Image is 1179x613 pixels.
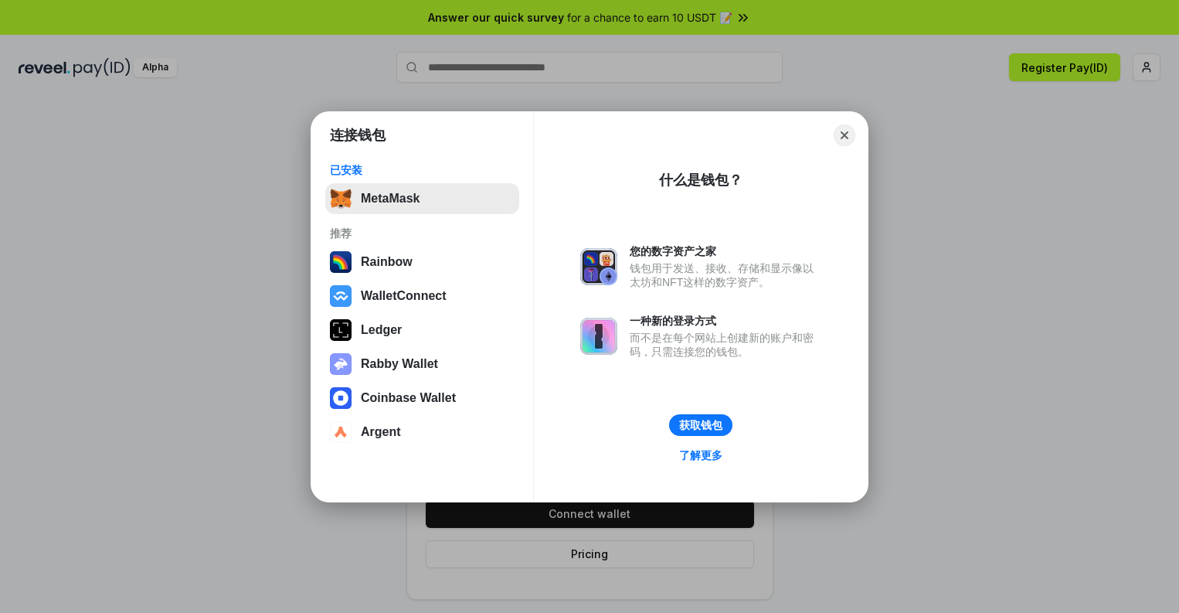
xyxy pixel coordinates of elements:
div: 什么是钱包？ [659,171,742,189]
img: svg+xml,%3Csvg%20xmlns%3D%22http%3A%2F%2Fwww.w3.org%2F2000%2Fsvg%22%20fill%3D%22none%22%20viewBox... [580,318,617,355]
div: 了解更多 [679,448,722,462]
button: Coinbase Wallet [325,383,519,414]
button: Ledger [325,315,519,346]
img: svg+xml,%3Csvg%20width%3D%2228%22%20height%3D%2228%22%20viewBox%3D%220%200%2028%2028%22%20fill%3D... [330,421,352,443]
button: Rabby Wallet [325,349,519,380]
div: 钱包用于发送、接收、存储和显示像以太坊和NFT这样的数字资产。 [630,261,821,289]
img: svg+xml,%3Csvg%20width%3D%22120%22%20height%3D%22120%22%20viewBox%3D%220%200%20120%20120%22%20fil... [330,251,352,273]
div: Ledger [361,323,402,337]
div: 您的数字资产之家 [630,244,821,258]
button: Argent [325,417,519,448]
div: 而不是在每个网站上创建新的账户和密码，只需连接您的钱包。 [630,331,821,359]
div: Rainbow [361,255,413,269]
button: MetaMask [325,183,519,214]
div: 推荐 [330,226,515,240]
div: 一种新的登录方式 [630,314,821,328]
div: WalletConnect [361,289,447,303]
img: svg+xml,%3Csvg%20fill%3D%22none%22%20height%3D%2233%22%20viewBox%3D%220%200%2035%2033%22%20width%... [330,188,352,209]
button: WalletConnect [325,281,519,312]
img: svg+xml,%3Csvg%20xmlns%3D%22http%3A%2F%2Fwww.w3.org%2F2000%2Fsvg%22%20fill%3D%22none%22%20viewBox... [580,248,617,285]
img: svg+xml,%3Csvg%20xmlns%3D%22http%3A%2F%2Fwww.w3.org%2F2000%2Fsvg%22%20width%3D%2228%22%20height%3... [330,319,352,341]
h1: 连接钱包 [330,126,386,145]
div: Argent [361,425,401,439]
button: Rainbow [325,247,519,278]
div: Rabby Wallet [361,357,438,371]
img: svg+xml,%3Csvg%20xmlns%3D%22http%3A%2F%2Fwww.w3.org%2F2000%2Fsvg%22%20fill%3D%22none%22%20viewBox... [330,353,352,375]
div: MetaMask [361,192,420,206]
button: Close [834,124,855,146]
img: svg+xml,%3Csvg%20width%3D%2228%22%20height%3D%2228%22%20viewBox%3D%220%200%2028%2028%22%20fill%3D... [330,387,352,409]
img: svg+xml,%3Csvg%20width%3D%2228%22%20height%3D%2228%22%20viewBox%3D%220%200%2028%2028%22%20fill%3D... [330,285,352,307]
div: Coinbase Wallet [361,391,456,405]
button: 获取钱包 [669,414,732,436]
a: 了解更多 [670,445,732,465]
div: 获取钱包 [679,418,722,432]
div: 已安装 [330,163,515,177]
